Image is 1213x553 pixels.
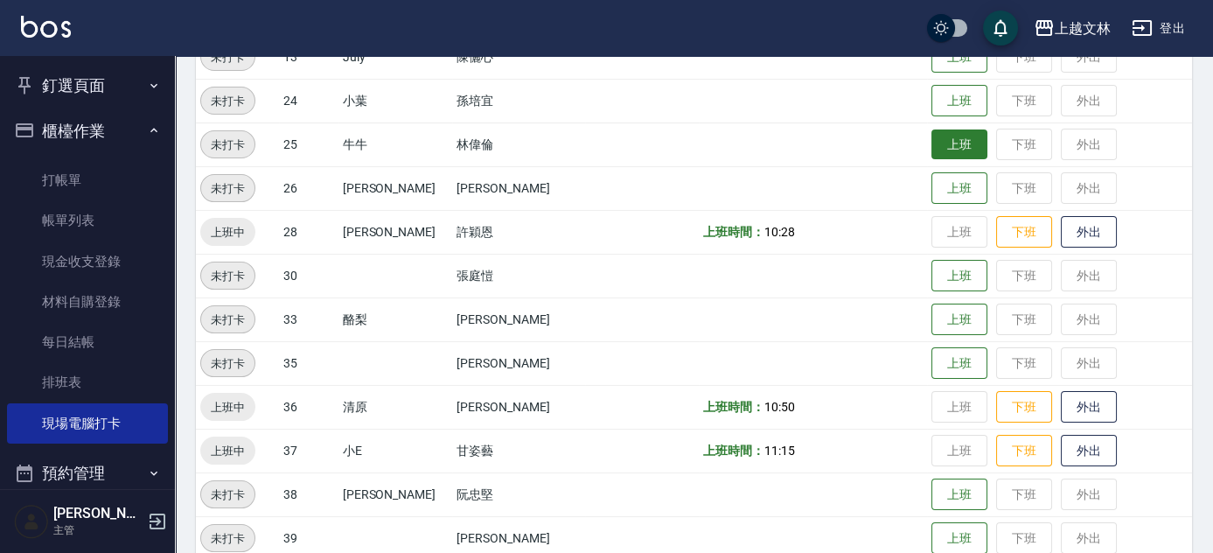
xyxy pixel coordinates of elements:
td: 38 [279,472,338,516]
td: 張庭愷 [452,254,585,297]
button: 釘選頁面 [7,63,168,108]
a: 每日結帳 [7,322,168,362]
div: 上越文林 [1055,17,1111,39]
button: 上班 [931,85,987,117]
b: 上班時間： [703,225,764,239]
span: 未打卡 [201,179,254,198]
img: Person [14,504,49,539]
button: 外出 [1061,435,1117,467]
td: 清原 [338,385,452,429]
span: 未打卡 [201,529,254,548]
button: 上班 [931,129,987,160]
td: 甘姿藝 [452,429,585,472]
button: 上班 [931,41,987,73]
button: 下班 [996,391,1052,423]
span: 未打卡 [201,92,254,110]
span: 上班中 [200,398,255,416]
button: 登出 [1125,12,1192,45]
td: 28 [279,210,338,254]
button: 上越文林 [1027,10,1118,46]
span: 未打卡 [201,48,254,66]
button: 上班 [931,479,987,511]
button: 下班 [996,435,1052,467]
td: 小葉 [338,79,452,122]
td: 小E [338,429,452,472]
td: 37 [279,429,338,472]
button: 上班 [931,347,987,380]
td: [PERSON_NAME] [452,297,585,341]
td: 孫培宜 [452,79,585,122]
td: 13 [279,35,338,79]
td: [PERSON_NAME] [452,385,585,429]
td: [PERSON_NAME] [338,166,452,210]
span: 未打卡 [201,136,254,154]
span: 未打卡 [201,311,254,329]
span: 未打卡 [201,354,254,373]
a: 現金收支登錄 [7,241,168,282]
a: 打帳單 [7,160,168,200]
td: 26 [279,166,338,210]
span: 11:15 [764,444,795,458]
span: 10:50 [764,400,795,414]
button: save [983,10,1018,45]
button: 上班 [931,172,987,205]
td: [PERSON_NAME] [452,341,585,385]
button: 預約管理 [7,451,168,496]
td: 25 [279,122,338,166]
td: [PERSON_NAME] [338,210,452,254]
a: 帳單列表 [7,200,168,241]
span: 上班中 [200,442,255,460]
span: 未打卡 [201,267,254,285]
a: 現場電腦打卡 [7,403,168,444]
span: 未打卡 [201,486,254,504]
td: 30 [279,254,338,297]
button: 上班 [931,260,987,292]
button: 外出 [1061,216,1117,248]
td: [PERSON_NAME] [338,472,452,516]
button: 外出 [1061,391,1117,423]
b: 上班時間： [703,400,764,414]
td: 33 [279,297,338,341]
td: 林偉倫 [452,122,585,166]
span: 上班中 [200,223,255,241]
td: 牛牛 [338,122,452,166]
button: 下班 [996,216,1052,248]
button: 上班 [931,304,987,336]
td: 陳儷心 [452,35,585,79]
b: 上班時間： [703,444,764,458]
td: 酪梨 [338,297,452,341]
h5: [PERSON_NAME] [53,505,143,522]
td: 36 [279,385,338,429]
td: 24 [279,79,338,122]
img: Logo [21,16,71,38]
p: 主管 [53,522,143,538]
td: 阮忠堅 [452,472,585,516]
td: [PERSON_NAME] [452,166,585,210]
td: 35 [279,341,338,385]
td: 許穎恩 [452,210,585,254]
td: July [338,35,452,79]
a: 排班表 [7,362,168,402]
button: 櫃檯作業 [7,108,168,154]
span: 10:28 [764,225,795,239]
a: 材料自購登錄 [7,282,168,322]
